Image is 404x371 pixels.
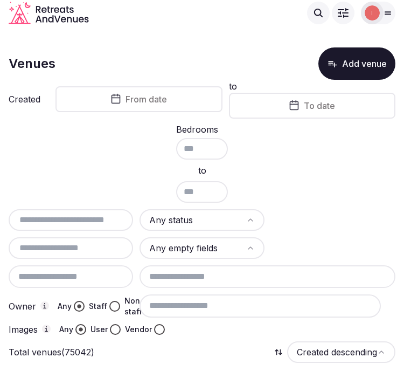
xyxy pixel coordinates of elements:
[125,324,152,335] label: Vendor
[9,54,55,73] h1: Venues
[58,301,72,312] label: Any
[318,47,395,80] button: Add venue
[9,2,89,24] svg: Retreats and Venues company logo
[229,81,237,92] label: to
[9,346,94,358] p: Total venues (75042)
[304,100,335,111] span: To date
[176,125,219,134] label: Bedrooms
[229,93,396,119] button: To date
[9,325,51,334] label: Images
[59,324,73,335] label: Any
[198,164,206,177] span: to
[89,301,107,312] label: Staff
[55,86,222,112] button: From date
[124,296,144,317] label: Non-staff
[90,324,108,335] label: User
[9,2,89,24] a: Visit the homepage
[40,301,49,310] button: Owner
[365,5,380,20] img: Irene Gonzales
[9,301,49,311] label: Owner
[126,94,167,105] span: From date
[42,325,51,333] button: Images
[9,95,40,104] label: Created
